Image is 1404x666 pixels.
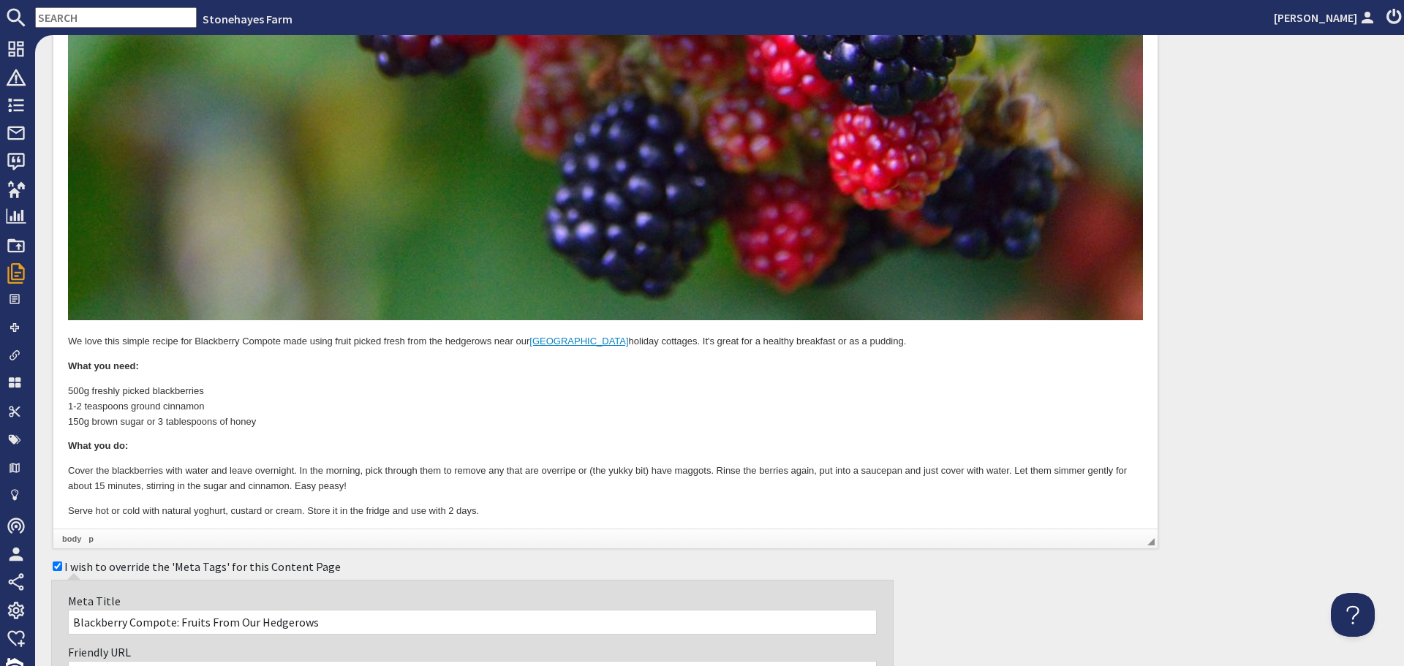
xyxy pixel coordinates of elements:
[1331,593,1375,637] iframe: Toggle Customer Support
[64,559,341,574] label: I wish to override the 'Meta Tags' for this Content Page
[68,645,131,659] label: Friendly URL
[203,12,292,26] a: Stonehayes Farm
[1147,538,1155,545] span: Resize
[68,594,121,608] label: Meta Title
[59,532,84,545] a: body element
[35,7,197,28] input: SEARCH
[86,532,97,545] a: p element
[1274,9,1378,26] a: [PERSON_NAME]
